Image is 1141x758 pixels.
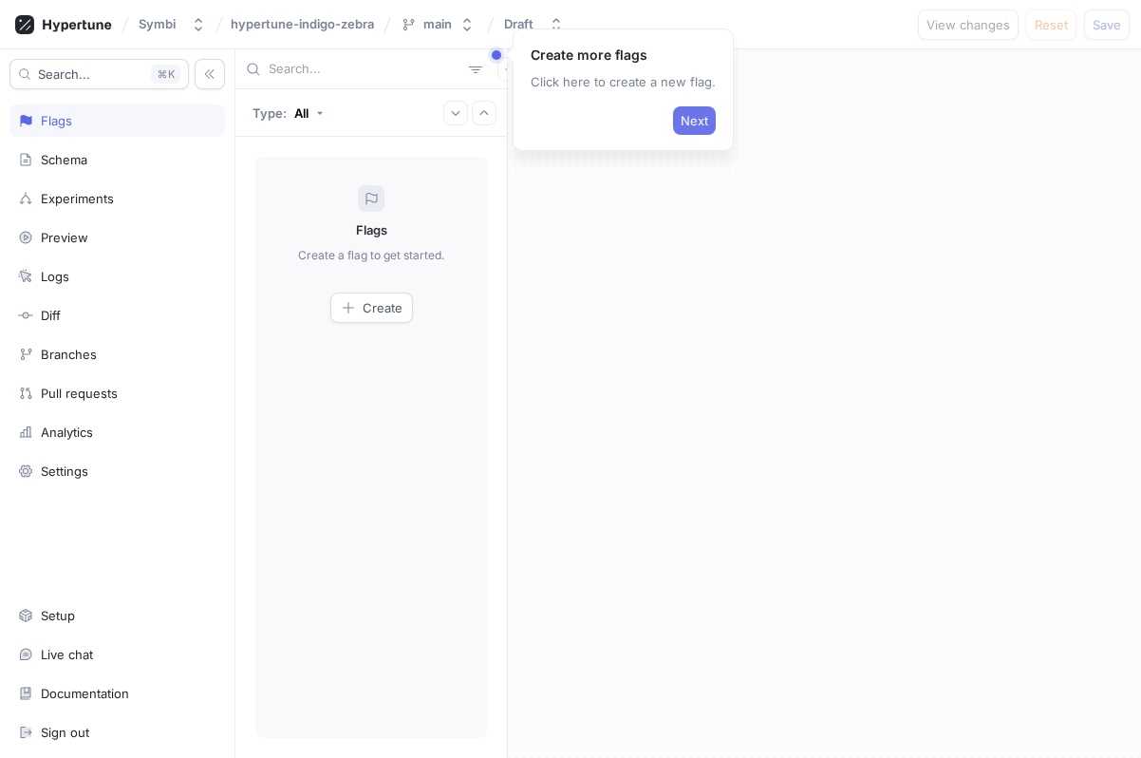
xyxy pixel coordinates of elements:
div: Documentation [41,686,129,701]
button: Create [330,293,413,323]
button: Draft [496,9,571,40]
button: Save [1084,9,1130,40]
div: Branches [41,347,97,362]
button: Symbi [131,9,214,40]
div: Schema [41,152,87,167]
button: main [393,9,482,40]
button: Collapse all [472,101,496,125]
span: Reset [1035,19,1068,30]
div: Live chat [41,647,93,662]
p: Create a flag to get started. [298,247,444,264]
div: Analytics [41,425,93,440]
button: Expand all [443,101,468,125]
div: Experiments [41,191,114,206]
button: Reset [1026,9,1076,40]
div: main [423,16,452,32]
button: View changes [918,9,1019,40]
a: Documentation [9,677,225,710]
div: Symbi [139,16,176,32]
div: Flags [41,113,72,128]
span: hypertune-indigo-zebra [231,17,374,30]
p: Flags [356,221,387,240]
div: Settings [41,464,88,479]
div: K [151,65,180,84]
div: Setup [41,608,75,623]
div: Preview [41,230,88,245]
span: Save [1093,19,1121,30]
div: Logs [41,269,69,284]
span: Search... [38,68,90,80]
input: Search... [269,60,461,79]
span: Create [363,302,402,313]
div: Draft [504,16,533,32]
span: View changes [926,19,1010,30]
div: Sign out [41,725,89,740]
div: All [294,105,309,121]
button: Type: All [246,96,330,129]
div: Pull requests [41,386,118,401]
p: Type: [253,105,287,121]
button: Search...K [9,59,189,89]
div: Diff [41,308,61,323]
